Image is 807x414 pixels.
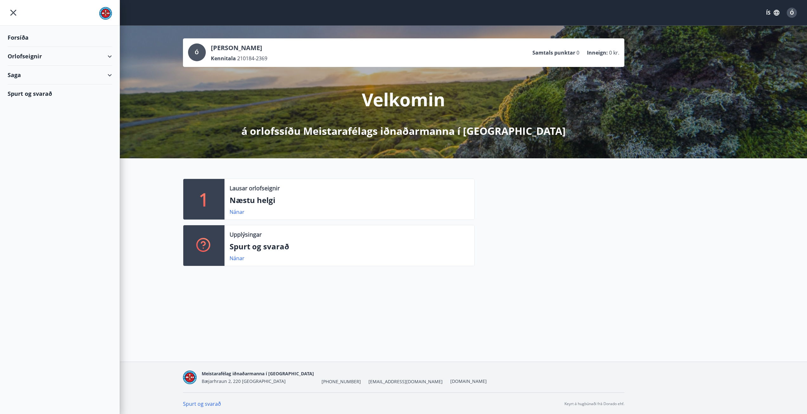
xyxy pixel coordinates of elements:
p: á orlofssíðu Meistarafélags iðnaðarmanna í [GEOGRAPHIC_DATA] [241,124,566,138]
div: Orlofseignir [8,47,112,66]
a: [DOMAIN_NAME] [450,378,487,384]
span: Bæjarhraun 2, 220 [GEOGRAPHIC_DATA] [202,378,286,384]
span: [PHONE_NUMBER] [322,378,361,385]
img: xAqkTstvGIK3RH6WUHaSNl0FXhFMcw6GozjSeQUd.png [183,371,197,384]
button: Ó [784,5,799,20]
span: Meistarafélag iðnaðarmanna í [GEOGRAPHIC_DATA] [202,371,314,377]
a: Spurt og svarað [183,400,221,407]
button: ÍS [763,7,783,18]
p: Inneign : [587,49,608,56]
a: Nánar [230,208,244,215]
div: Spurt og svarað [8,84,112,103]
span: Ó [790,9,794,16]
p: Velkomin [362,87,445,111]
div: Saga [8,66,112,84]
span: 0 [576,49,579,56]
span: 210184-2369 [237,55,267,62]
p: Lausar orlofseignir [230,184,280,192]
span: 0 kr. [609,49,619,56]
p: Kennitala [211,55,236,62]
p: Spurt og svarað [230,241,469,252]
p: Samtals punktar [532,49,575,56]
img: union_logo [99,7,112,20]
button: menu [8,7,19,18]
p: 1 [199,187,209,211]
span: [EMAIL_ADDRESS][DOMAIN_NAME] [368,378,443,385]
div: Forsíða [8,28,112,47]
p: Upplýsingar [230,230,262,239]
p: Keyrt á hugbúnaði frá Dorado ehf. [564,401,624,407]
span: Ó [195,49,199,56]
a: Nánar [230,255,244,262]
p: [PERSON_NAME] [211,43,267,52]
p: Næstu helgi [230,195,469,206]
